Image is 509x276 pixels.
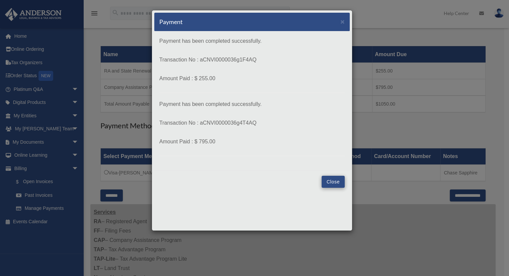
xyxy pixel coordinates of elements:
p: Amount Paid : $ 795.00 [159,137,345,146]
p: Transaction No : aCNVI0000036g4T4AQ [159,118,345,128]
button: Close [322,176,345,188]
h5: Payment [159,18,183,26]
p: Amount Paid : $ 255.00 [159,74,345,83]
p: Payment has been completed successfully. [159,100,345,109]
span: × [340,18,345,25]
p: Transaction No : aCNVI0000036g1F4AQ [159,55,345,64]
p: Payment has been completed successfully. [159,36,345,46]
button: Close [340,18,345,25]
